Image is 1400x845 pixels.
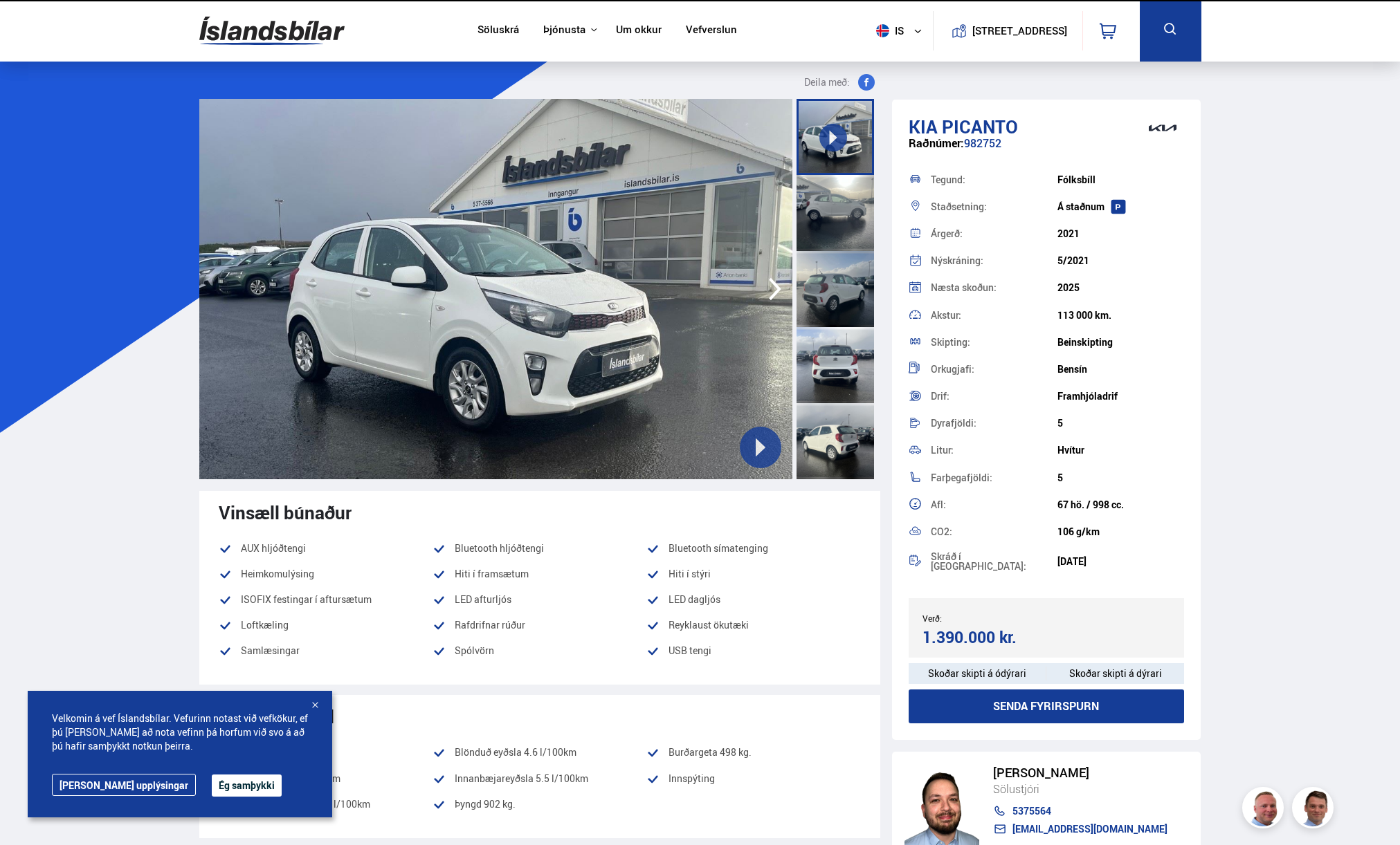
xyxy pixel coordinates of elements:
[646,591,860,608] li: LED dagljós
[616,24,662,38] a: Um okkur
[1057,310,1184,321] div: 113 000 km.
[909,689,1185,723] button: Senda fyrirspurn
[876,24,889,37] img: svg+xml;base64,PHN2ZyB4bWxucz0iaHR0cDovL3d3dy53My5vcmcvMjAwMC9zdmciIHdpZHRoPSI1MTIiIGhlaWdodD0iNT...
[433,744,646,761] li: Blönduð eyðsla 4.6 l/100km
[433,566,646,582] li: Hiti í framsætum
[219,540,433,557] li: AUX hljóðtengi
[978,25,1062,37] button: [STREET_ADDRESS]
[433,642,646,659] li: Spólvörn
[931,364,1057,374] div: Orkugjafi:
[942,114,1018,139] span: Picanto
[1057,499,1184,510] div: 67 hö. / 998 cc.
[646,744,860,761] li: Burðargeta 498 kg.
[993,780,1167,798] div: Sölustjóri
[1057,445,1184,456] div: Hvítur
[646,566,860,582] li: Hiti í stýri
[909,114,938,139] span: Kia
[1057,526,1184,537] div: 106 g/km
[1244,789,1286,830] img: siFngHWaQ9KaOqBr.png
[799,74,880,91] button: Deila með:
[931,445,1057,455] div: Litur:
[993,824,1167,835] a: [EMAIL_ADDRESS][DOMAIN_NAME]
[646,540,860,557] li: Bluetooth símatenging
[219,502,861,523] div: Vinsæll búnaður
[993,765,1167,780] div: [PERSON_NAME]
[646,770,860,787] li: Innspýting
[922,628,1042,647] div: 1.390.000 kr.
[1057,255,1184,266] div: 5/2021
[931,256,1057,266] div: Nýskráning:
[1057,201,1184,212] div: Á staðnum
[433,540,646,557] li: Bluetooth hljóðtengi
[922,613,1046,623] div: Verð:
[1057,418,1184,429] div: 5
[1057,391,1184,402] div: Framhjóladrif
[931,310,1057,320] div: Akstur:
[931,337,1057,347] div: Skipting:
[993,806,1167,817] a: 5375564
[931,175,1057,185] div: Tegund:
[931,552,1057,571] div: Skráð í [GEOGRAPHIC_DATA]:
[931,418,1057,428] div: Dyrafjöldi:
[219,642,433,659] li: Samlæsingar
[219,706,861,727] div: Orkugjafi / Vél
[1057,337,1184,348] div: Beinskipting
[686,24,737,38] a: Vefverslun
[1057,228,1184,239] div: 2021
[792,99,1385,479] img: 2883445.jpeg
[1057,364,1184,375] div: Bensín
[1057,282,1184,293] div: 2025
[1057,174,1184,185] div: Fólksbíll
[219,591,433,608] li: ISOFIX festingar í aftursætum
[212,774,282,797] button: Ég samþykki
[931,202,1057,212] div: Staðsetning:
[1046,663,1184,684] div: Skoðar skipti á dýrari
[931,391,1057,401] div: Drif:
[1057,472,1184,483] div: 5
[1294,789,1336,830] img: FbJEzSuNWCJXmdc-.webp
[931,500,1057,510] div: Afl:
[433,770,646,787] li: Innanbæjareyðsla 5.5 l/100km
[478,24,519,38] a: Söluskrá
[804,74,850,91] span: Deila með:
[199,99,792,479] img: 2883444.jpeg
[52,774,196,796] a: [PERSON_NAME] upplýsingar
[433,591,646,608] li: LED afturljós
[909,136,964,151] span: Raðnúmer:
[871,24,905,37] span: is
[219,566,433,582] li: Heimkomulýsing
[646,642,860,668] li: USB tengi
[199,8,345,53] img: G0Ugv5HjCgRt.svg
[1135,106,1190,149] img: brand logo
[909,137,1185,164] div: 982752
[433,796,646,821] li: Þyngd 902 kg.
[931,229,1057,239] div: Árgerð:
[646,617,860,633] li: Reyklaust ökutæki
[433,617,646,633] li: Rafdrifnar rúður
[909,663,1046,684] div: Skoðar skipti á ódýrari
[219,617,433,633] li: Loftkæling
[871,10,933,51] button: is
[931,473,1057,483] div: Farþegafjöldi:
[931,527,1057,537] div: CO2:
[931,283,1057,292] div: Næsta skoðun:
[940,11,1075,50] a: [STREET_ADDRESS]
[543,24,585,37] button: Þjónusta
[1057,556,1184,567] div: [DATE]
[52,712,308,753] span: Velkomin á vef Íslandsbílar. Vefurinn notast við vefkökur, ef þú [PERSON_NAME] að nota vefinn þá ...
